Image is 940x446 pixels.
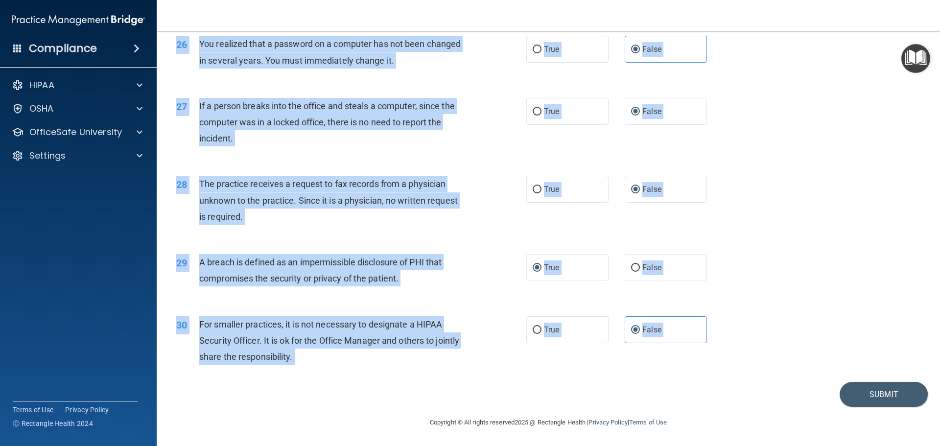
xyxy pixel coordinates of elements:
[12,79,142,91] a: HIPAA
[642,107,661,116] span: False
[588,419,627,426] a: Privacy Policy
[29,79,54,91] p: HIPAA
[176,101,187,113] span: 27
[29,150,66,162] p: Settings
[12,103,142,115] a: OSHA
[176,257,187,269] span: 29
[631,186,640,193] input: False
[12,10,145,30] img: PMB logo
[533,264,541,272] input: True
[29,126,122,138] p: OfficeSafe University
[544,185,559,194] span: True
[199,179,458,221] span: The practice receives a request to fax records from a physician unknown to the practice. Since it...
[629,419,667,426] a: Terms of Use
[533,46,541,53] input: True
[176,179,187,190] span: 28
[544,325,559,334] span: True
[176,319,187,331] span: 30
[631,327,640,334] input: False
[199,101,455,143] span: If a person breaks into the office and steals a computer, since the computer was in a locked offi...
[533,108,541,116] input: True
[642,325,661,334] span: False
[901,44,930,73] button: Open Resource Center
[12,150,142,162] a: Settings
[65,405,109,415] a: Privacy Policy
[12,126,142,138] a: OfficeSafe University
[199,39,461,65] span: You realized that a password on a computer has not been changed in several years. You must immedi...
[631,46,640,53] input: False
[533,327,541,334] input: True
[631,108,640,116] input: False
[642,45,661,54] span: False
[544,45,559,54] span: True
[29,103,54,115] p: OSHA
[544,263,559,272] span: True
[13,419,93,428] span: Ⓒ Rectangle Health 2024
[176,39,187,50] span: 26
[370,407,727,438] div: Copyright © All rights reserved 2025 @ Rectangle Health | |
[533,186,541,193] input: True
[840,382,928,407] button: Submit
[642,263,661,272] span: False
[29,42,97,55] h4: Compliance
[199,257,442,283] span: A breach is defined as an impermissible disclosure of PHI that compromises the security or privac...
[199,319,459,362] span: For smaller practices, it is not necessary to designate a HIPAA Security Officer. It is ok for th...
[642,185,661,194] span: False
[544,107,559,116] span: True
[13,405,53,415] a: Terms of Use
[631,264,640,272] input: False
